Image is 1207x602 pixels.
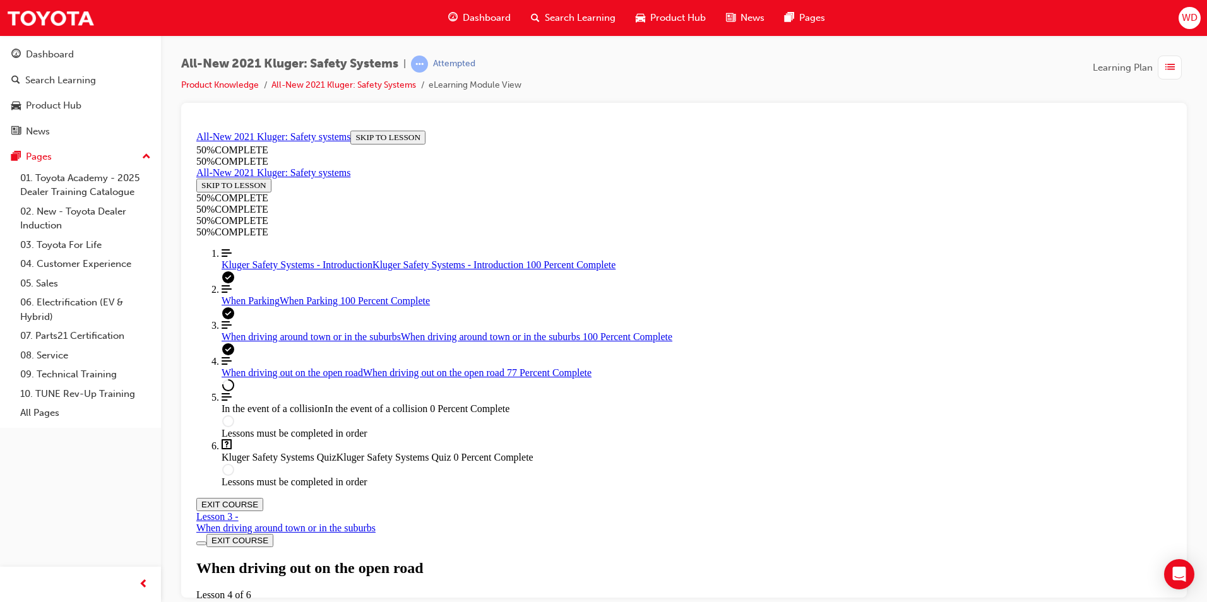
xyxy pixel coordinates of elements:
[429,78,521,93] li: eLearning Module View
[5,464,980,475] div: Lesson 4 of 6
[15,403,156,423] a: All Pages
[531,10,540,26] span: search-icon
[11,151,21,163] span: pages-icon
[5,67,182,78] div: 50 % COMPLETE
[15,293,156,326] a: 06. Electrification (EV & Hybrid)
[785,10,794,26] span: pages-icon
[15,365,156,384] a: 09. Technical Training
[11,100,21,112] span: car-icon
[1182,11,1198,25] span: WD
[726,10,735,26] span: news-icon
[25,73,96,88] div: Search Learning
[15,274,156,293] a: 05. Sales
[463,11,511,25] span: Dashboard
[5,6,159,16] a: All-New 2021 Kluger: Safety systems
[716,5,775,31] a: news-iconNews
[636,10,645,26] span: car-icon
[5,372,72,386] button: EXIT COURSE
[5,90,980,101] div: 50 % COMPLETE
[1164,559,1194,589] div: Open Intercom Messenger
[15,326,156,346] a: 07. Parts21 Certification
[15,168,156,202] a: 01. Toyota Academy - 2025 Dealer Training Catalogue
[5,78,182,90] div: 50 % COMPLETE
[5,416,15,420] button: Toggle Course Overview
[26,124,50,139] div: News
[181,57,398,71] span: All-New 2021 Kluger: Safety Systems
[403,57,406,71] span: |
[650,11,706,25] span: Product Hub
[26,47,74,62] div: Dashboard
[271,80,416,90] a: All-New 2021 Kluger: Safety Systems
[5,5,980,42] section: Course Information
[11,49,21,61] span: guage-icon
[5,69,156,92] a: Search Learning
[5,42,159,52] a: All-New 2021 Kluger: Safety systems
[438,5,521,31] a: guage-iconDashboard
[26,150,52,164] div: Pages
[15,346,156,365] a: 08. Service
[521,5,626,31] a: search-iconSearch Learning
[6,4,95,32] img: Trak
[142,149,151,165] span: up-icon
[775,5,835,31] a: pages-iconPages
[5,122,980,362] nav: Course Outline
[11,126,21,138] span: news-icon
[5,40,156,145] button: DashboardSearch LearningProduct HubNews
[433,58,475,70] div: Attempted
[5,434,980,451] h1: When driving out on the open road
[11,75,20,86] span: search-icon
[740,11,764,25] span: News
[5,43,156,66] a: Dashboard
[15,384,156,404] a: 10. TUNE Rev-Up Training
[5,101,980,112] div: 50 % COMPLETE
[5,19,980,30] div: 50 % COMPLETE
[5,120,156,143] a: News
[1093,56,1187,80] button: Learning Plan
[545,11,615,25] span: Search Learning
[181,80,259,90] a: Product Knowledge
[5,30,980,42] div: 50 % COMPLETE
[5,53,80,67] button: SKIP TO LESSON
[5,42,182,90] section: Course Information
[5,386,184,408] a: Lesson 3 - When driving around town or in the suburbs
[626,5,716,31] a: car-iconProduct Hub
[5,5,980,362] section: Course Overview
[5,397,184,408] div: When driving around town or in the suburbs
[139,577,148,593] span: prev-icon
[159,5,234,19] button: SKIP TO LESSON
[26,98,81,113] div: Product Hub
[1093,61,1153,75] span: Learning Plan
[5,434,980,475] section: Lesson Header
[1179,7,1201,29] button: WD
[5,145,156,168] button: Pages
[15,202,156,235] a: 02. New - Toyota Dealer Induction
[15,254,156,274] a: 04. Customer Experience
[15,235,156,255] a: 03. Toyota For Life
[1165,60,1175,76] span: list-icon
[411,56,428,73] span: learningRecordVerb_ATTEMPT-icon
[5,94,156,117] a: Product Hub
[799,11,825,25] span: Pages
[448,10,458,26] span: guage-icon
[5,386,184,408] div: Lesson 3 -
